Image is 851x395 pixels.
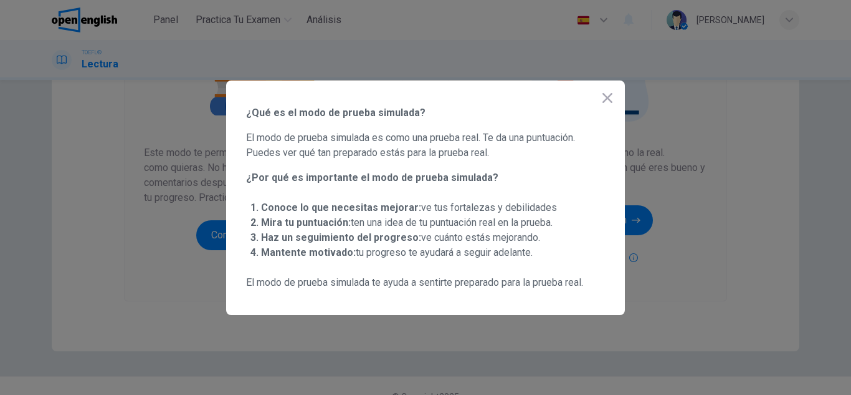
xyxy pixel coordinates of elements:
[261,217,553,228] span: ten una idea de tu puntuación real en la prueba.
[261,202,557,213] span: ve tus fortalezas y debilidades
[261,232,421,243] strong: Haz un seguimiento del progreso:
[261,246,356,258] strong: Mantente motivado:
[246,105,605,120] span: ¿Qué es el modo de prueba simulada?
[246,275,605,290] span: El modo de prueba simulada te ayuda a sentirte preparado para la prueba real.
[261,202,421,213] strong: Conoce lo que necesitas mejorar:
[261,217,351,228] strong: Mira tu puntuación:
[261,232,540,243] span: ve cuánto estás mejorando.
[261,246,533,258] span: tu progreso te ayudará a seguir adelante.
[246,130,605,160] span: El modo de prueba simulada es como una prueba real. Te da una puntuación. Puedes ver qué tan prep...
[246,170,605,185] span: ¿Por qué es importante el modo de prueba simulada?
